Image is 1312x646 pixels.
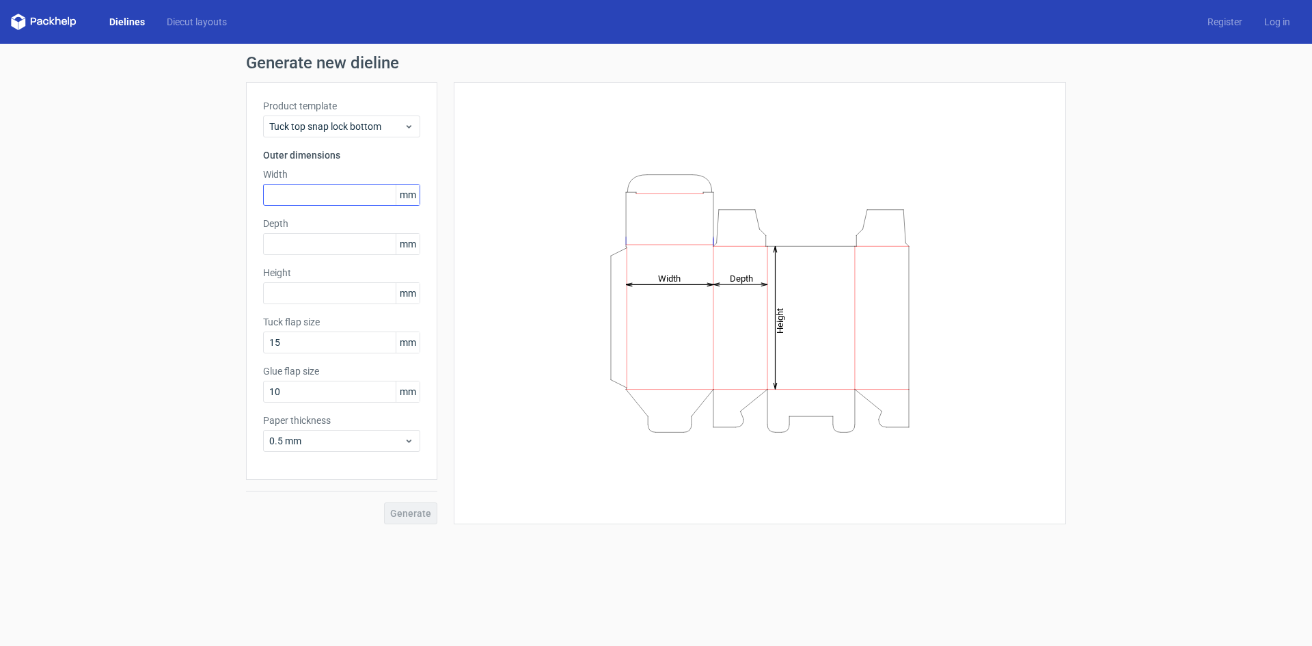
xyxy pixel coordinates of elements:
span: Tuck top snap lock bottom [269,120,404,133]
a: Register [1197,15,1253,29]
a: Log in [1253,15,1301,29]
span: mm [396,185,420,205]
a: Diecut layouts [156,15,238,29]
h1: Generate new dieline [246,55,1066,71]
tspan: Depth [730,273,753,283]
label: Paper thickness [263,414,420,427]
span: mm [396,283,420,304]
h3: Outer dimensions [263,148,420,162]
label: Glue flap size [263,364,420,378]
a: Dielines [98,15,156,29]
tspan: Width [658,273,681,283]
span: mm [396,234,420,254]
label: Height [263,266,420,280]
label: Width [263,167,420,181]
label: Tuck flap size [263,315,420,329]
span: mm [396,381,420,402]
span: mm [396,332,420,353]
tspan: Height [775,308,785,333]
label: Product template [263,99,420,113]
label: Depth [263,217,420,230]
span: 0.5 mm [269,434,404,448]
